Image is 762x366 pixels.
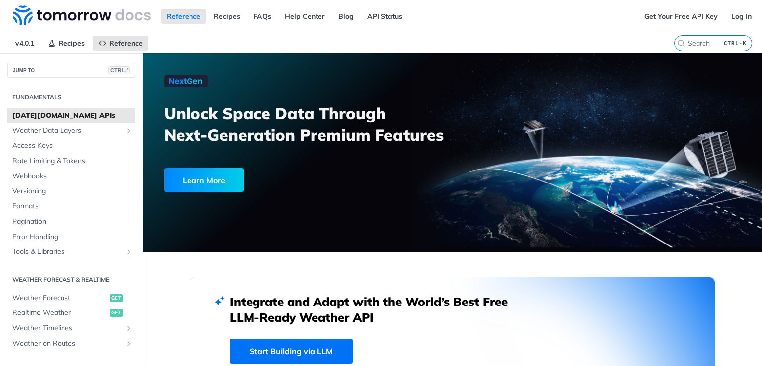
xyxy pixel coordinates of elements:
span: Weather on Routes [12,339,123,349]
a: Reference [161,9,206,24]
span: Reference [109,39,143,48]
span: CTRL-/ [108,66,130,74]
a: API Status [362,9,408,24]
a: Recipes [42,36,90,51]
img: NextGen [164,75,208,87]
button: Show subpages for Tools & Libraries [125,248,133,256]
kbd: CTRL-K [721,38,749,48]
a: Reference [93,36,148,51]
span: get [110,294,123,302]
span: Pagination [12,217,133,227]
a: Formats [7,199,135,214]
span: Error Handling [12,232,133,242]
a: Access Keys [7,138,135,153]
a: Get Your Free API Key [639,9,723,24]
a: Blog [333,9,359,24]
a: Start Building via LLM [230,339,353,364]
a: FAQs [248,9,277,24]
a: Weather Forecastget [7,291,135,305]
span: Formats [12,201,133,211]
a: Log In [726,9,757,24]
h2: Weather Forecast & realtime [7,275,135,284]
button: Show subpages for Weather on Routes [125,340,133,348]
a: Tools & LibrariesShow subpages for Tools & Libraries [7,244,135,259]
h2: Integrate and Adapt with the World’s Best Free LLM-Ready Weather API [230,294,522,325]
span: v4.0.1 [10,36,40,51]
a: Weather TimelinesShow subpages for Weather Timelines [7,321,135,336]
a: Weather on RoutesShow subpages for Weather on Routes [7,336,135,351]
span: Weather Forecast [12,293,107,303]
span: [DATE][DOMAIN_NAME] APIs [12,111,133,121]
span: Recipes [59,39,85,48]
span: Tools & Libraries [12,247,123,257]
svg: Search [677,39,685,47]
a: Recipes [208,9,246,24]
button: Show subpages for Weather Timelines [125,324,133,332]
a: Weather Data LayersShow subpages for Weather Data Layers [7,123,135,138]
h3: Unlock Space Data Through Next-Generation Premium Features [164,102,463,146]
span: Realtime Weather [12,308,107,318]
button: JUMP TOCTRL-/ [7,63,135,78]
span: Versioning [12,186,133,196]
span: Weather Timelines [12,323,123,333]
a: Realtime Weatherget [7,305,135,320]
h2: Fundamentals [7,93,135,102]
span: Rate Limiting & Tokens [12,156,133,166]
a: Learn More [164,168,403,192]
span: Access Keys [12,141,133,151]
span: Webhooks [12,171,133,181]
a: Pagination [7,214,135,229]
div: Learn More [164,168,244,192]
a: Rate Limiting & Tokens [7,154,135,169]
a: Help Center [279,9,330,24]
span: Weather Data Layers [12,126,123,136]
span: get [110,309,123,317]
a: Webhooks [7,169,135,183]
a: [DATE][DOMAIN_NAME] APIs [7,108,135,123]
button: Show subpages for Weather Data Layers [125,127,133,135]
a: Error Handling [7,230,135,244]
a: Versioning [7,184,135,199]
img: Tomorrow.io Weather API Docs [13,5,151,25]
